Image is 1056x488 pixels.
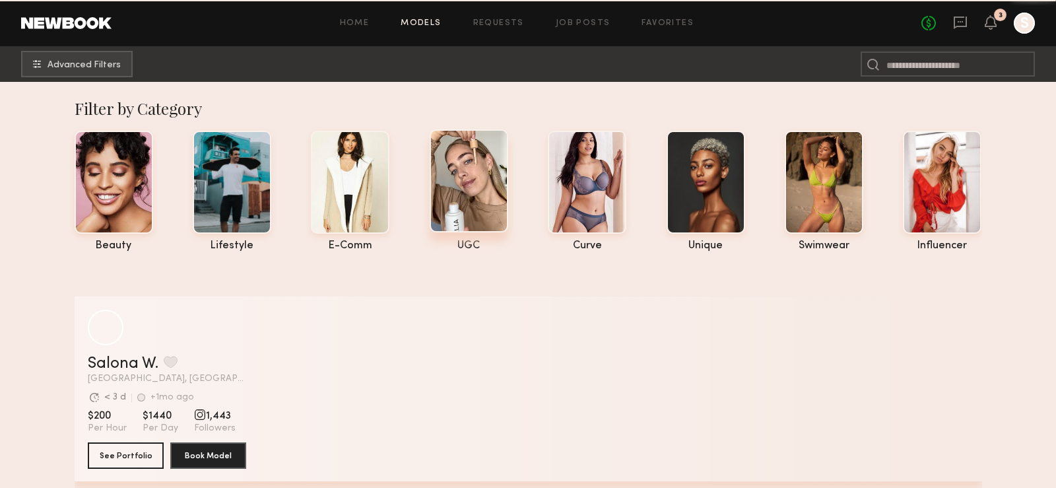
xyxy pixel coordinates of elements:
a: Models [401,19,441,28]
span: [GEOGRAPHIC_DATA], [GEOGRAPHIC_DATA] [88,374,246,384]
a: Home [340,19,370,28]
div: UGC [430,240,508,252]
span: $1440 [143,409,178,423]
div: influencer [903,240,981,252]
div: unique [667,240,745,252]
div: curve [548,240,626,252]
button: Book Model [170,442,246,469]
button: See Portfolio [88,442,164,469]
div: swimwear [785,240,863,252]
a: S [1014,13,1035,34]
span: Advanced Filters [48,61,121,70]
div: +1mo ago [150,393,194,402]
span: Per Hour [88,423,127,435]
a: Salona W. [88,356,158,372]
span: $200 [88,409,127,423]
div: lifestyle [193,240,271,252]
div: e-comm [311,240,389,252]
div: beauty [75,240,153,252]
div: 3 [999,12,1003,19]
span: Per Day [143,423,178,435]
span: Followers [194,423,236,435]
a: Job Posts [556,19,610,28]
a: Favorites [642,19,694,28]
div: Filter by Category [75,98,982,119]
span: 1,443 [194,409,236,423]
button: Advanced Filters [21,51,133,77]
a: Requests [473,19,524,28]
div: < 3 d [104,393,126,402]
